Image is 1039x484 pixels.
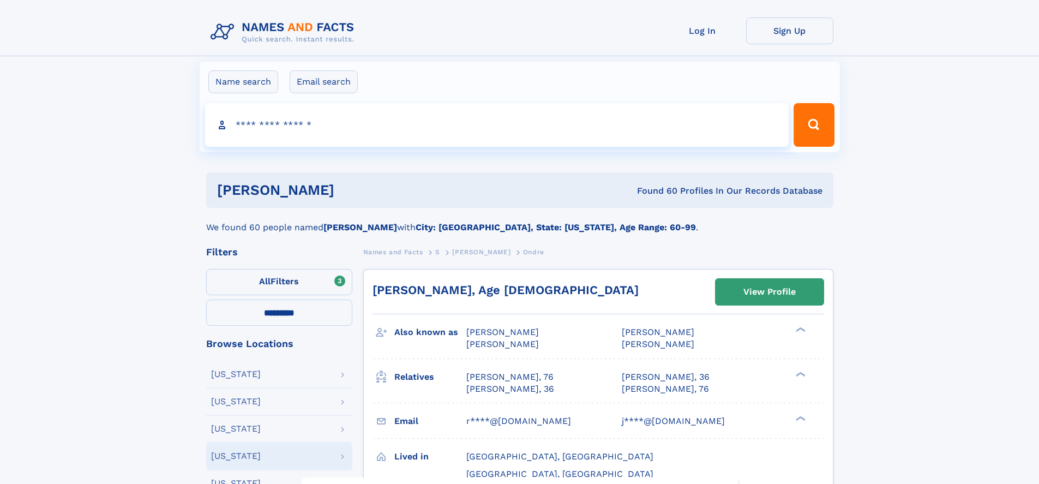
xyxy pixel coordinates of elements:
[746,17,833,44] a: Sign Up
[206,247,352,257] div: Filters
[622,339,694,349] span: [PERSON_NAME]
[466,327,539,337] span: [PERSON_NAME]
[211,397,261,406] div: [US_STATE]
[363,245,423,259] a: Names and Facts
[485,185,822,197] div: Found 60 Profiles In Our Records Database
[394,447,466,466] h3: Lived in
[394,368,466,386] h3: Relatives
[217,183,486,197] h1: [PERSON_NAME]
[394,412,466,431] h3: Email
[794,103,834,147] button: Search Button
[435,245,440,259] a: S
[466,371,554,383] a: [PERSON_NAME], 76
[793,326,806,333] div: ❯
[211,370,261,379] div: [US_STATE]
[435,248,440,256] span: S
[206,17,363,47] img: Logo Names and Facts
[323,222,397,232] b: [PERSON_NAME]
[394,323,466,342] h3: Also known as
[205,103,789,147] input: search input
[452,245,511,259] a: [PERSON_NAME]
[206,208,833,234] div: We found 60 people named with .
[290,70,358,93] label: Email search
[211,452,261,461] div: [US_STATE]
[452,248,511,256] span: [PERSON_NAME]
[208,70,278,93] label: Name search
[622,383,709,395] a: [PERSON_NAME], 76
[259,276,271,286] span: All
[793,371,806,378] div: ❯
[793,415,806,422] div: ❯
[466,469,653,479] span: [GEOGRAPHIC_DATA], [GEOGRAPHIC_DATA]
[743,279,796,304] div: View Profile
[622,327,694,337] span: [PERSON_NAME]
[211,425,261,433] div: [US_STATE]
[716,279,824,305] a: View Profile
[373,283,639,297] a: [PERSON_NAME], Age [DEMOGRAPHIC_DATA]
[416,222,696,232] b: City: [GEOGRAPHIC_DATA], State: [US_STATE], Age Range: 60-99
[523,248,544,256] span: Ondre
[206,339,352,349] div: Browse Locations
[466,451,653,462] span: [GEOGRAPHIC_DATA], [GEOGRAPHIC_DATA]
[659,17,746,44] a: Log In
[466,383,554,395] a: [PERSON_NAME], 36
[206,269,352,295] label: Filters
[466,339,539,349] span: [PERSON_NAME]
[622,371,710,383] a: [PERSON_NAME], 36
